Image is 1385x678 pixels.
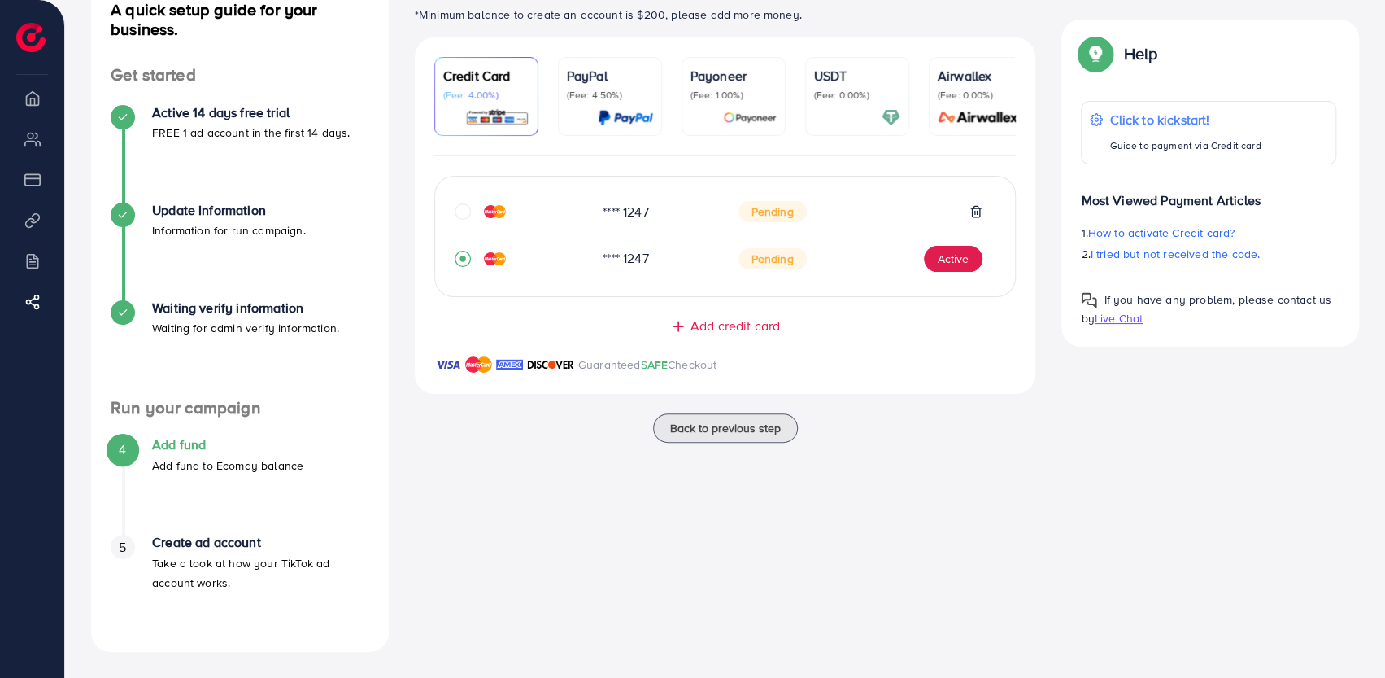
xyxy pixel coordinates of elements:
li: Waiting verify information [91,300,389,398]
p: USDT [814,66,900,85]
p: Waiting for admin verify information. [152,318,339,338]
span: Add credit card [690,317,780,335]
p: PayPal [567,66,653,85]
li: Create ad account [91,535,389,632]
img: credit [484,252,506,265]
p: *Minimum balance to create an account is $200, please add more money. [415,5,1036,24]
p: Add fund to Ecomdy balance [152,456,303,475]
span: Pending [738,201,807,222]
p: Click to kickstart! [1109,110,1261,129]
img: Popup guide [1081,39,1110,68]
iframe: Chat [1316,605,1373,666]
h4: Get started [91,65,389,85]
h4: Create ad account [152,535,369,550]
p: (Fee: 1.00%) [690,89,777,102]
span: 5 [119,538,126,557]
img: card [465,108,529,127]
li: Active 14 days free trial [91,105,389,203]
img: brand [527,355,574,374]
h4: Active 14 days free trial [152,105,350,120]
span: SAFE [640,356,668,373]
button: Back to previous step [653,413,798,443]
img: card [882,108,900,127]
p: 1. [1081,223,1336,243]
p: 2. [1081,244,1336,264]
li: Add fund [91,437,389,535]
p: Guaranteed Checkout [578,355,717,374]
span: 4 [119,440,126,459]
h4: Run your campaign [91,398,389,418]
p: Guide to payment via Credit card [1109,136,1261,155]
img: card [598,108,653,127]
h4: Waiting verify information [152,300,339,316]
span: Back to previous step [670,420,781,436]
img: card [723,108,777,127]
svg: circle [455,203,471,220]
span: How to activate Credit card? [1088,225,1235,241]
p: (Fee: 0.00%) [938,89,1024,102]
span: I tried but not received the code. [1091,246,1260,262]
img: brand [465,355,492,374]
button: Active [924,246,982,272]
p: FREE 1 ad account in the first 14 days. [152,123,350,142]
img: brand [434,355,461,374]
p: Take a look at how your TikTok ad account works. [152,553,369,593]
img: card [933,108,1024,127]
h4: Add fund [152,437,303,453]
img: Popup guide [1081,292,1097,308]
span: Live Chat [1095,310,1143,326]
img: logo [16,23,46,52]
span: If you have any problem, please contact us by [1081,291,1331,326]
li: Update Information [91,203,389,300]
p: (Fee: 4.50%) [567,89,653,102]
svg: record circle [455,251,471,267]
p: Information for run campaign. [152,221,306,240]
span: Pending [738,248,807,269]
p: Most Viewed Payment Articles [1081,177,1336,210]
h4: Update Information [152,203,306,218]
img: credit [484,205,506,218]
p: Airwallex [938,66,1024,85]
p: (Fee: 4.00%) [443,89,529,102]
p: Help [1123,44,1157,63]
p: Credit Card [443,66,529,85]
p: (Fee: 0.00%) [814,89,900,102]
p: Payoneer [690,66,777,85]
img: brand [496,355,523,374]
